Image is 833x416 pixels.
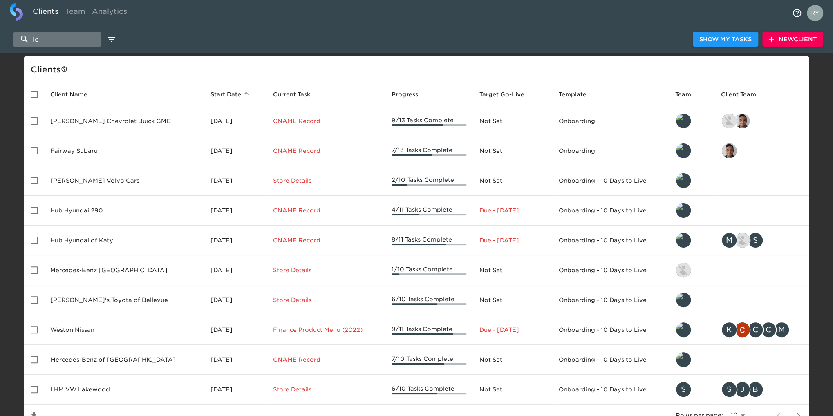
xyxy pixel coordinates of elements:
[273,356,378,364] p: CNAME Record
[552,226,669,255] td: Onboarding - 10 Days to Live
[721,232,737,248] div: M
[204,375,266,405] td: [DATE]
[721,143,802,159] div: sai@simplemnt.com
[675,232,708,248] div: leland@roadster.com
[479,206,546,215] p: Due - [DATE]
[721,322,802,338] div: kendra.zellner@roadster.com, christopher.mccarthy@roadster.com, cfranklin@westonauto.com, cpereir...
[722,114,737,128] img: nikko.foster@roadster.com
[552,315,669,345] td: Onboarding - 10 Days to Live
[762,32,823,47] button: NewClient
[44,106,204,136] td: [PERSON_NAME] Chevrolet Buick GMC
[787,3,807,23] button: notifications
[385,106,473,136] td: 9/13 Tasks Complete
[747,381,764,398] div: B
[273,117,378,125] p: CNAME Record
[721,89,767,99] span: Client Team
[31,63,806,76] div: Client s
[721,232,802,248] div: michael.beck@roadster.com, nikko.foster@roadster.com, smartinez@hubhouston.com
[44,136,204,166] td: Fairway Subaru
[385,285,473,315] td: 6/10 Tasks Complete
[473,106,552,136] td: Not Set
[479,326,546,334] p: Due - [DATE]
[44,226,204,255] td: Hub Hyundai of Katy
[44,255,204,285] td: Mercedes-Benz [GEOGRAPHIC_DATA]
[13,32,101,47] input: search
[89,3,130,23] a: Analytics
[273,89,321,99] span: Current Task
[273,326,378,334] p: Finance Product Menu (2022)
[721,113,802,129] div: nikko.foster@roadster.com, sai@simplemnt.com
[385,196,473,226] td: 4/11 Tasks Complete
[721,381,737,398] div: S
[552,375,669,405] td: Onboarding - 10 Days to Live
[734,381,750,398] div: J
[676,203,691,218] img: leland@roadster.com
[675,381,708,398] div: savannah@roadster.com
[676,143,691,158] img: leland@roadster.com
[721,322,737,338] div: K
[735,114,750,128] img: sai@simplemnt.com
[747,232,764,248] div: S
[204,255,266,285] td: [DATE]
[273,147,378,155] p: CNAME Record
[676,322,691,337] img: leland@roadster.com
[807,5,823,21] img: Profile
[676,263,691,277] img: kevin.lo@roadster.com
[473,285,552,315] td: Not Set
[44,345,204,375] td: Mercedes-Benz of [GEOGRAPHIC_DATA]
[385,226,473,255] td: 8/11 Tasks Complete
[676,352,691,367] img: leland@roadster.com
[473,136,552,166] td: Not Set
[385,375,473,405] td: 6/10 Tasks Complete
[385,255,473,285] td: 1/10 Tasks Complete
[760,322,777,338] div: C
[479,236,546,244] p: Due - [DATE]
[204,196,266,226] td: [DATE]
[473,255,552,285] td: Not Set
[210,89,251,99] span: Start Date
[10,3,23,21] img: logo
[204,285,266,315] td: [DATE]
[29,3,62,23] a: Clients
[552,196,669,226] td: Onboarding - 10 Days to Live
[675,202,708,219] div: leland@roadster.com
[273,206,378,215] p: CNAME Record
[675,351,708,368] div: leland@roadster.com
[204,226,266,255] td: [DATE]
[552,255,669,285] td: Onboarding - 10 Days to Live
[676,233,691,248] img: leland@roadster.com
[473,345,552,375] td: Not Set
[44,196,204,226] td: Hub Hyundai 290
[204,315,266,345] td: [DATE]
[722,143,737,158] img: sai@simplemnt.com
[675,262,708,278] div: kevin.lo@roadster.com
[44,166,204,196] td: [PERSON_NAME] Volvo Cars
[675,172,708,189] div: leland@roadster.com
[676,114,691,128] img: leland@roadster.com
[385,166,473,196] td: 2/10 Tasks Complete
[675,322,708,338] div: leland@roadster.com
[675,113,708,129] div: leland@roadster.com
[747,322,764,338] div: C
[676,293,691,307] img: leland@roadster.com
[44,375,204,405] td: LHM VW Lakewood
[105,32,119,46] button: edit
[552,106,669,136] td: Onboarding
[675,143,708,159] div: leland@roadster.com
[44,285,204,315] td: [PERSON_NAME]'s Toyota of Bellevue
[773,322,790,338] div: M
[479,89,535,99] span: Target Go-Live
[385,136,473,166] td: 7/13 Tasks Complete
[675,89,702,99] span: Team
[675,292,708,308] div: leland@roadster.com
[721,381,802,398] div: seraj.talebi@lhmauto.com, jason.villa@lhmauto.com, bradley.davis@lhmauto.com
[675,381,692,398] div: S
[204,136,266,166] td: [DATE]
[735,322,750,337] img: christopher.mccarthy@roadster.com
[273,177,378,185] p: Store Details
[473,166,552,196] td: Not Set
[552,285,669,315] td: Onboarding - 10 Days to Live
[50,89,98,99] span: Client Name
[392,89,429,99] span: Progress
[552,345,669,375] td: Onboarding - 10 Days to Live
